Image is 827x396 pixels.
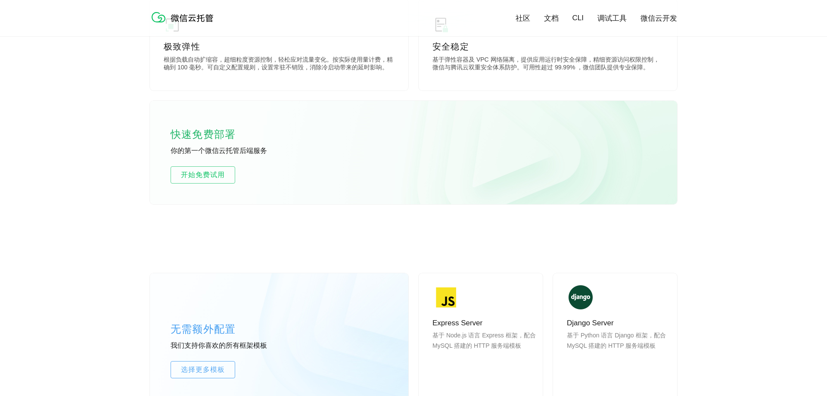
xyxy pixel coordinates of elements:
[171,321,300,338] p: 无需额外配置
[544,13,559,23] a: 文档
[150,20,219,27] a: 微信云托管
[567,330,670,371] p: 基于 Python 语言 Django 框架，配合 MySQL 搭建的 HTTP 服务端模板
[432,318,536,328] p: Express Server
[171,341,300,351] p: 我们支持你喜欢的所有框架模板
[567,318,670,328] p: Django Server
[171,365,235,375] span: 选择更多模板
[164,41,395,53] p: 极致弹性
[171,170,235,180] span: 开始免费试用
[150,9,219,26] img: 微信云托管
[171,126,257,143] p: 快速免费部署
[640,13,677,23] a: 微信云开发
[516,13,530,23] a: 社区
[432,41,663,53] p: 安全稳定
[164,56,395,73] p: 根据负载自动扩缩容，超细粒度资源控制，轻松应对流量变化。按实际使用量计费，精确到 100 毫秒。可自定义配置规则，设置常驻不销毁，消除冷启动带来的延时影响。
[432,56,663,73] p: 基于弹性容器及 VPC 网络隔离，提供应用运行时安全保障，精细资源访问权限控制，微信与腾讯云双重安全体系防护。可用性超过 99.99% ，微信团队提供专业保障。
[597,13,627,23] a: 调试工具
[432,330,536,371] p: 基于 Node.js 语言 Express 框架，配合 MySQL 搭建的 HTTP 服务端模板
[572,14,584,22] a: CLI
[171,147,300,156] p: 你的第一个微信云托管后端服务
